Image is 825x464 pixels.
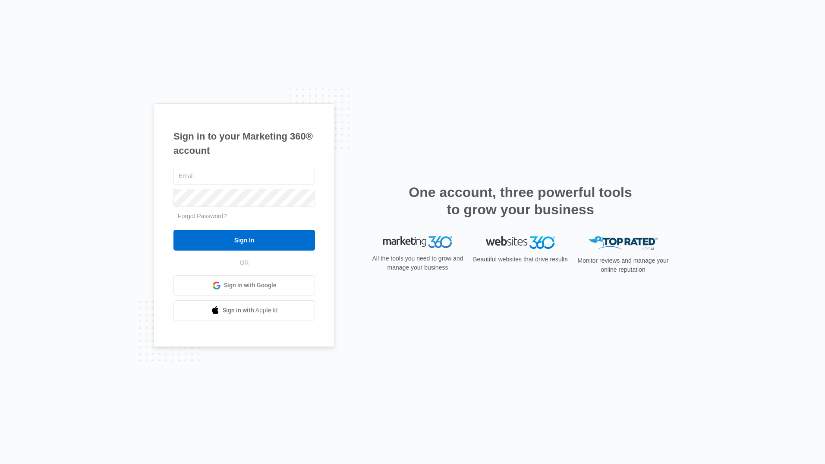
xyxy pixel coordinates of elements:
[173,275,315,296] a: Sign in with Google
[383,236,452,248] img: Marketing 360
[406,184,635,218] h2: One account, three powerful tools to grow your business
[369,254,466,272] p: All the tools you need to grow and manage your business
[472,255,569,264] p: Beautiful websites that drive results
[178,213,227,219] a: Forgot Password?
[173,300,315,321] a: Sign in with Apple Id
[223,306,278,315] span: Sign in with Apple Id
[173,129,315,158] h1: Sign in to your Marketing 360® account
[589,236,658,251] img: Top Rated Local
[173,230,315,251] input: Sign In
[486,236,555,249] img: Websites 360
[234,258,255,267] span: OR
[224,281,277,290] span: Sign in with Google
[173,167,315,185] input: Email
[575,256,671,274] p: Monitor reviews and manage your online reputation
